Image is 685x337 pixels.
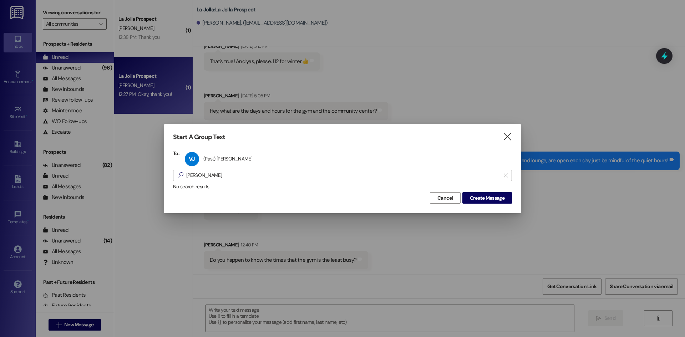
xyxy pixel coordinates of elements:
span: VJ [189,155,195,163]
h3: Start A Group Text [173,133,225,141]
button: Create Message [462,192,512,204]
i:  [502,133,512,141]
button: Cancel [430,192,461,204]
h3: To: [173,150,179,157]
button: Clear text [500,170,512,181]
input: Search for any contact or apartment [186,170,500,180]
i:  [175,172,186,179]
div: (Past) [PERSON_NAME] [203,155,252,162]
i:  [504,173,508,178]
span: Create Message [470,194,504,202]
div: No search results [173,183,512,190]
span: Cancel [437,194,453,202]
